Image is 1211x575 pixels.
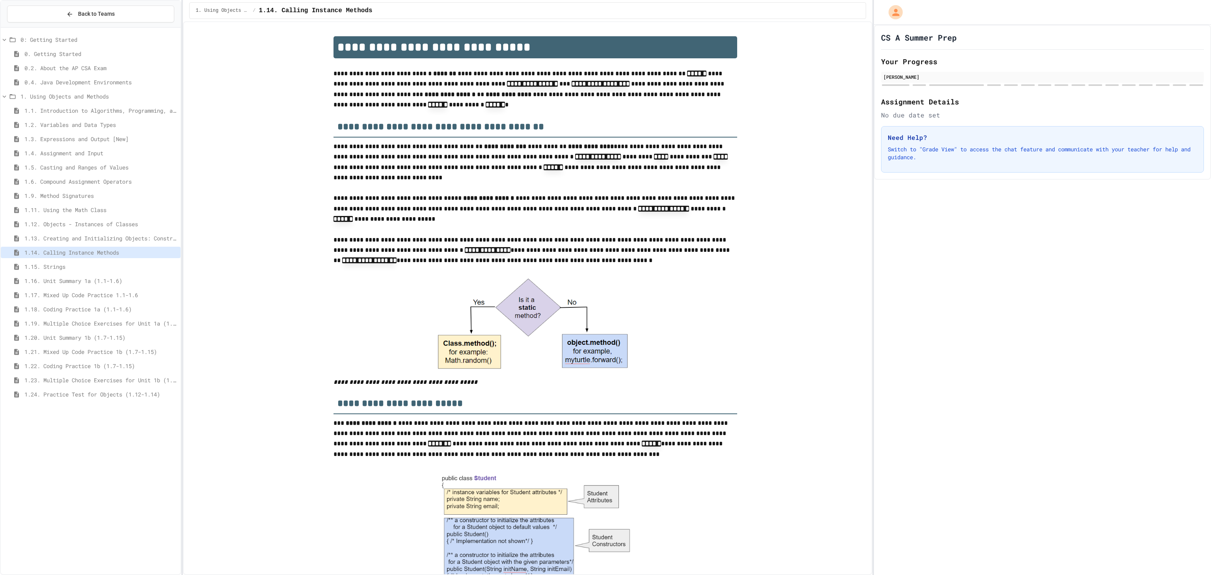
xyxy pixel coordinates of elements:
span: 1.6. Compound Assignment Operators [24,177,177,186]
span: 0: Getting Started [20,35,177,44]
span: 1.13. Creating and Initializing Objects: Constructors [24,234,177,242]
span: 0.2. About the AP CSA Exam [24,64,177,72]
h1: CS A Summer Prep [881,32,957,43]
span: 1.14. Calling Instance Methods [24,248,177,257]
span: 1. Using Objects and Methods [196,7,250,14]
span: 0. Getting Started [24,50,177,58]
span: 1.1. Introduction to Algorithms, Programming, and Compilers [24,106,177,115]
span: 1.11. Using the Math Class [24,206,177,214]
div: No due date set [881,110,1204,120]
span: 1.12. Objects - Instances of Classes [24,220,177,228]
span: 1.24. Practice Test for Objects (1.12-1.14) [24,390,177,398]
span: 1.23. Multiple Choice Exercises for Unit 1b (1.9-1.15) [24,376,177,384]
span: 1.5. Casting and Ranges of Values [24,163,177,171]
span: 0.4. Java Development Environments [24,78,177,86]
span: 1.15. Strings [24,262,177,271]
h3: Need Help? [888,133,1197,142]
span: 1.18. Coding Practice 1a (1.1-1.6) [24,305,177,313]
span: 1.16. Unit Summary 1a (1.1-1.6) [24,277,177,285]
div: [PERSON_NAME] [883,73,1202,80]
button: Back to Teams [7,6,174,22]
span: 1. Using Objects and Methods [20,92,177,100]
span: 1.4. Assignment and Input [24,149,177,157]
iframe: chat widget [1178,543,1203,567]
h2: Assignment Details [881,96,1204,107]
span: 1.17. Mixed Up Code Practice 1.1-1.6 [24,291,177,299]
span: 1.21. Mixed Up Code Practice 1b (1.7-1.15) [24,348,177,356]
span: 1.14. Calling Instance Methods [259,6,373,15]
p: Switch to "Grade View" to access the chat feature and communicate with your teacher for help and ... [888,145,1197,161]
span: 1.19. Multiple Choice Exercises for Unit 1a (1.1-1.6) [24,319,177,328]
iframe: chat widget [1146,509,1203,543]
div: My Account [880,3,905,21]
span: / [253,7,255,14]
span: Back to Teams [78,10,115,18]
h2: Your Progress [881,56,1204,67]
span: 1.20. Unit Summary 1b (1.7-1.15) [24,333,177,342]
span: 1.22. Coding Practice 1b (1.7-1.15) [24,362,177,370]
span: 1.3. Expressions and Output [New] [24,135,177,143]
span: 1.2. Variables and Data Types [24,121,177,129]
span: 1.9. Method Signatures [24,192,177,200]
